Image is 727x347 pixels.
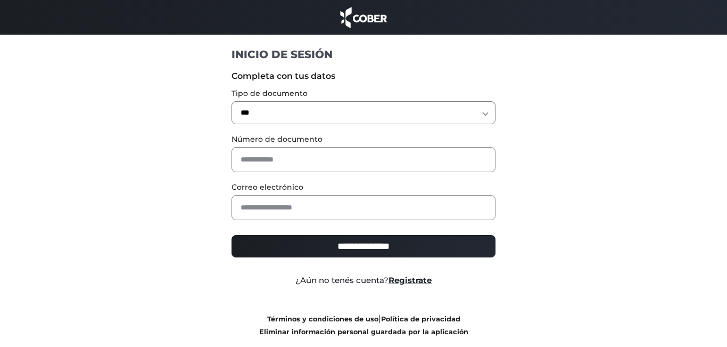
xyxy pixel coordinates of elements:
div: ¿Aún no tenés cuenta? [224,275,504,287]
label: Completa con tus datos [232,70,496,83]
img: cober_marca.png [337,5,390,29]
div: | [224,312,504,338]
label: Correo electrónico [232,182,496,193]
a: Términos y condiciones de uso [267,315,378,323]
a: Eliminar información personal guardada por la aplicación [259,328,468,336]
a: Política de privacidad [381,315,460,323]
label: Número de documento [232,134,496,145]
h1: INICIO DE SESIÓN [232,47,496,61]
a: Registrate [389,275,432,285]
label: Tipo de documento [232,88,496,99]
